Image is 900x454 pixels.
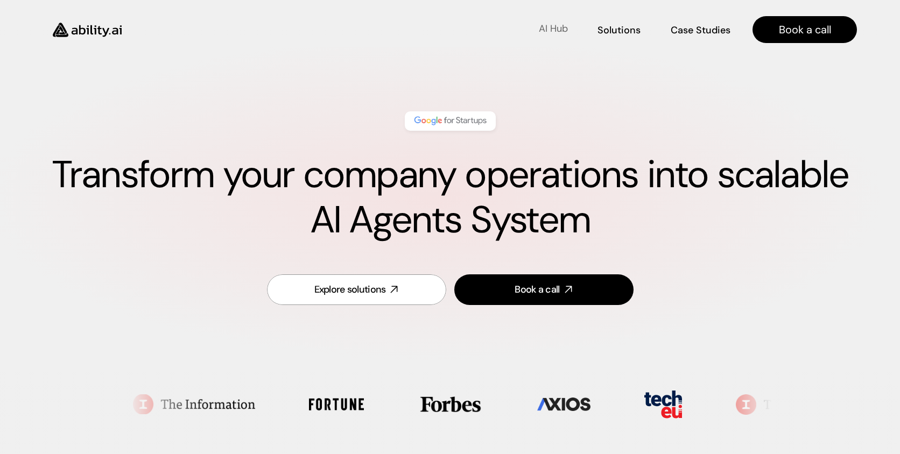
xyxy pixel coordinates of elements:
[314,283,386,296] div: Explore solutions
[515,283,559,296] div: Book a call
[454,274,634,305] a: Book a call
[597,20,641,39] a: Solutions
[779,22,831,37] p: Book a call
[538,20,568,39] a: AI Hub
[43,152,857,243] h1: Transform your company operations into scalable AI Agents System
[670,20,731,39] a: Case Studies
[137,16,857,43] nav: Main navigation
[671,24,730,37] p: Case Studies
[267,274,446,305] a: Explore solutions
[753,16,857,43] a: Book a call
[539,22,568,36] p: AI Hub
[597,24,641,37] p: Solutions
